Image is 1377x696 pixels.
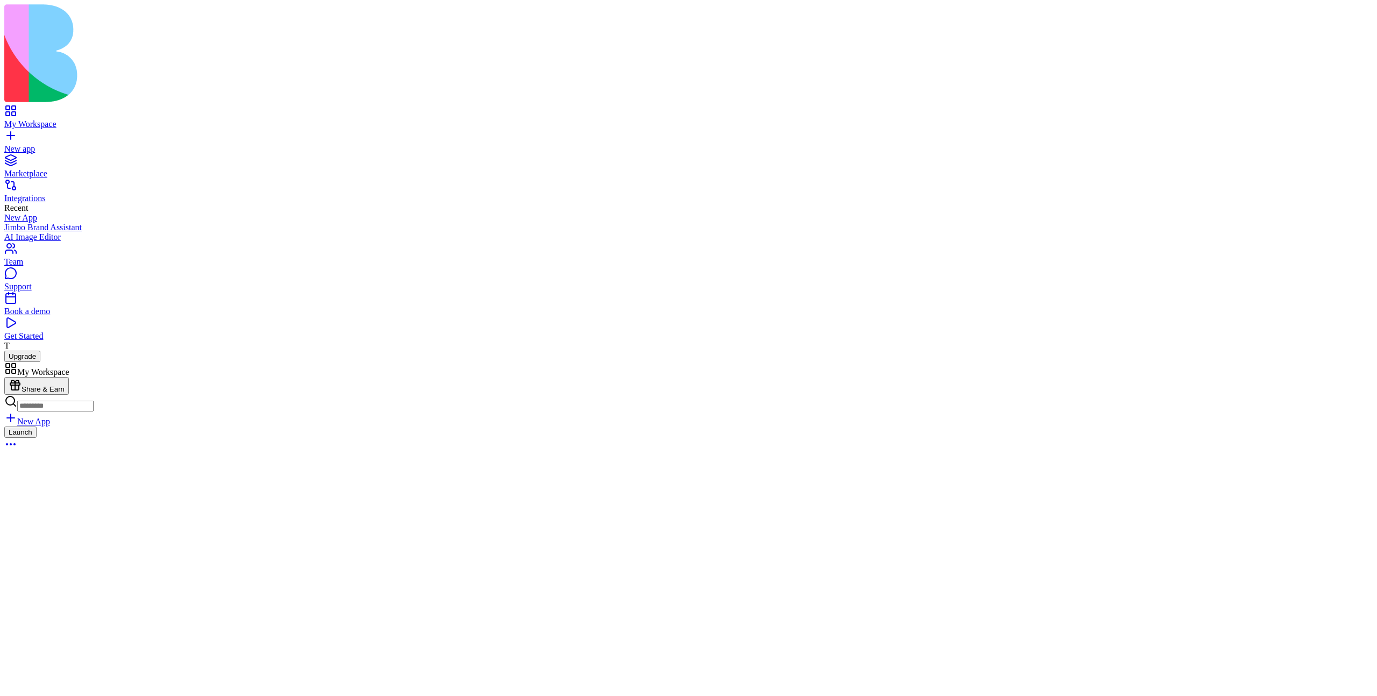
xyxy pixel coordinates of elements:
[4,247,1373,267] a: Team
[4,110,1373,129] a: My Workspace
[4,341,10,350] span: T
[4,223,1373,232] a: Jimbo Brand Assistant
[4,213,1373,223] a: New App
[4,119,1373,129] div: My Workspace
[4,351,40,360] a: Upgrade
[4,194,1373,203] div: Integrations
[4,272,1373,292] a: Support
[4,169,1373,179] div: Marketplace
[22,385,65,393] span: Share & Earn
[4,144,1373,154] div: New app
[4,134,1373,154] a: New app
[4,307,1373,316] div: Book a demo
[17,367,69,377] span: My Workspace
[4,331,1373,341] div: Get Started
[4,322,1373,341] a: Get Started
[4,297,1373,316] a: Book a demo
[4,282,1373,292] div: Support
[4,417,50,426] a: New App
[4,184,1373,203] a: Integrations
[4,351,40,362] button: Upgrade
[4,159,1373,179] a: Marketplace
[4,427,37,438] button: Launch
[4,377,69,395] button: Share & Earn
[4,232,1373,242] a: AI Image Editor
[4,4,437,102] img: logo
[4,257,1373,267] div: Team
[4,203,28,212] span: Recent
